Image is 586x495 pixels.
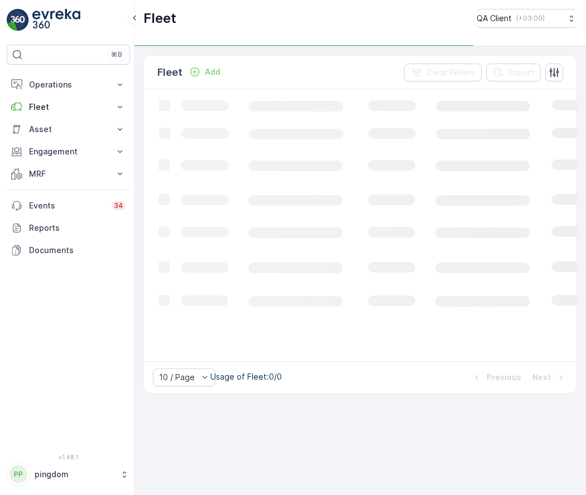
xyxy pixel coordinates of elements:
[29,222,126,234] p: Reports
[29,101,108,113] p: Fleet
[477,13,512,24] p: QA Client
[470,371,522,384] button: Previous
[7,463,130,486] button: PPpingdom
[486,64,541,81] button: Export
[205,66,220,77] p: Add
[7,9,29,31] img: logo
[9,465,27,483] div: PP
[404,64,482,81] button: Clear Filters
[29,146,108,157] p: Engagement
[29,79,108,90] p: Operations
[29,124,108,135] p: Asset
[111,50,122,59] p: ⌘B
[7,96,130,118] button: Fleet
[487,372,521,383] p: Previous
[29,245,126,256] p: Documents
[7,163,130,185] button: MRF
[210,371,282,382] p: Usage of Fleet : 0/0
[7,74,130,96] button: Operations
[426,67,475,78] p: Clear Filters
[29,168,108,179] p: MRF
[532,372,551,383] p: Next
[114,201,123,210] p: 34
[477,9,577,28] button: QA Client(+03:00)
[531,371,568,384] button: Next
[185,65,225,79] button: Add
[516,14,545,23] p: ( +03:00 )
[157,65,182,80] p: Fleet
[7,217,130,239] a: Reports
[35,469,114,480] p: pingdom
[29,200,105,211] p: Events
[7,118,130,140] button: Asset
[7,454,130,460] span: v 1.48.1
[32,9,80,31] img: logo_light-DOdMpM7g.png
[7,239,130,261] a: Documents
[508,67,534,78] p: Export
[7,195,130,217] a: Events34
[7,140,130,163] button: Engagement
[143,9,176,27] p: Fleet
